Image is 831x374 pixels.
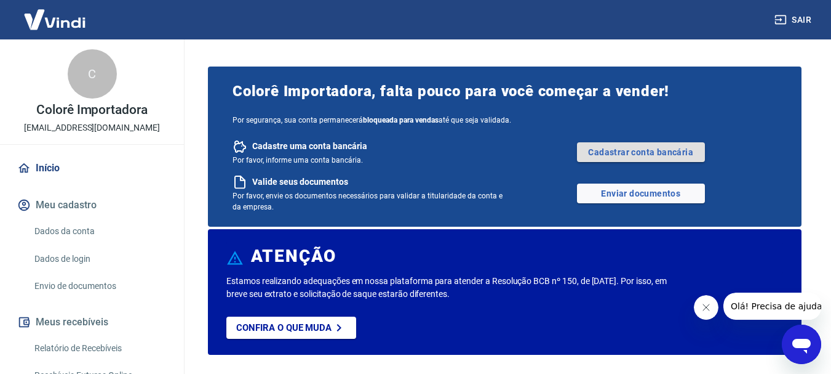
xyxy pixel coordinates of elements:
div: C [68,49,117,99]
iframe: Mensagem da empresa [723,293,821,320]
a: Envio de documentos [30,274,169,299]
button: Sair [772,9,816,31]
a: Cadastrar conta bancária [577,142,705,162]
p: Confira o que muda [236,322,332,333]
h6: ATENÇÃO [251,250,336,262]
p: [EMAIL_ADDRESS][DOMAIN_NAME] [24,121,160,134]
a: Dados de login [30,246,169,272]
iframe: Botão para abrir a janela de mensagens [782,325,821,364]
a: Início [15,155,169,182]
span: Por favor, informe uma conta bancária. [233,156,363,165]
p: Colorê Importadora [36,104,148,116]
span: Por favor, envie os documentos necessários para validar a titularidade da conta e da empresa. [233,192,503,211]
a: Relatório de Recebíveis [30,336,169,361]
a: Enviar documentos [577,184,705,203]
iframe: Fechar mensagem [694,295,718,320]
span: Colorê Importadora, falta pouco para você começar a vender! [233,81,777,101]
a: Confira o que muda [226,317,356,339]
span: Olá! Precisa de ajuda? [7,9,103,18]
a: Dados da conta [30,219,169,244]
span: Valide seus documentos [252,176,348,188]
span: Por segurança, sua conta permanecerá até que seja validada. [233,116,777,124]
p: Estamos realizando adequações em nossa plataforma para atender a Resolução BCB nº 150, de [DATE].... [226,275,672,301]
button: Meu cadastro [15,192,169,219]
img: Vindi [15,1,95,38]
span: Cadastre uma conta bancária [252,140,367,152]
button: Meus recebíveis [15,309,169,336]
b: bloqueada para vendas [363,116,439,124]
